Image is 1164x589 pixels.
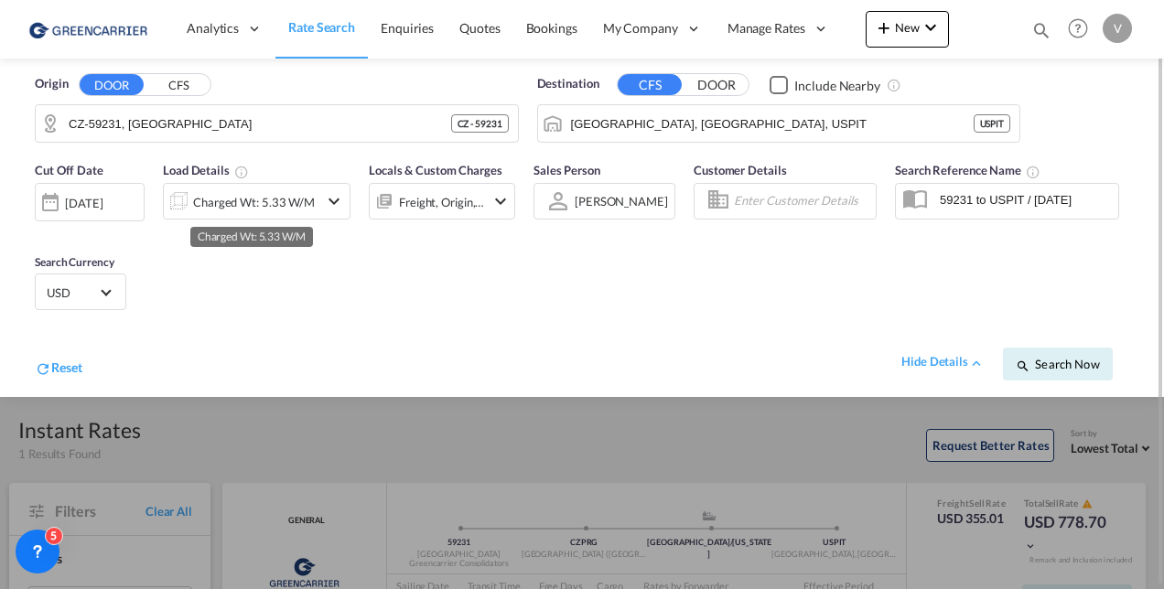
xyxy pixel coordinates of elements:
[887,78,901,92] md-icon: Unchecked: Ignores neighbouring ports when fetching rates.Checked : Includes neighbouring ports w...
[234,165,249,179] md-icon: Chargeable Weight
[27,8,151,49] img: 757bc1808afe11efb73cddab9739634b.png
[1103,14,1132,43] div: V
[490,190,512,212] md-icon: icon-chevron-down
[571,110,974,137] input: Search by Port
[533,163,600,177] span: Sales Person
[974,114,1011,133] div: USPIT
[901,353,985,371] div: hide detailsicon-chevron-up
[369,183,515,220] div: Freight Origin Destinationicon-chevron-down
[190,227,313,247] md-tooltip: Charged Wt: 5.33 W/M
[288,19,355,35] span: Rate Search
[399,189,485,215] div: Freight Origin Destination
[1003,348,1113,380] button: icon-magnifySearch Now
[51,359,82,375] span: Reset
[80,74,144,95] button: DOOR
[163,183,350,220] div: Charged Wt: 5.33 W/Micon-chevron-down
[968,355,985,371] md-icon: icon-chevron-up
[35,219,48,243] md-datepicker: Select
[36,105,518,142] md-input-container: CZ-59231, Nove Mesto na Morave
[369,163,502,177] span: Locals & Custom Charges
[45,279,116,305] md-select: Select Currency: $ USDUnited States Dollar
[69,110,451,137] input: Search by Door
[1031,20,1051,40] md-icon: icon-magnify
[35,183,145,221] div: [DATE]
[895,163,1040,177] span: Search Reference Name
[65,195,102,211] div: [DATE]
[47,284,98,301] span: USD
[1062,13,1094,44] span: Help
[35,75,68,93] span: Origin
[727,19,805,37] span: Manage Rates
[603,19,678,37] span: My Company
[873,20,942,35] span: New
[1062,13,1103,46] div: Help
[1016,357,1099,371] span: icon-magnifySearch Now
[35,163,103,177] span: Cut Off Date
[323,190,345,212] md-icon: icon-chevron-down
[1026,165,1040,179] md-icon: Your search will be saved by the below given name
[684,75,749,96] button: DOOR
[35,359,82,380] div: icon-refreshReset
[931,186,1118,213] input: Search Reference Name
[459,20,500,36] span: Quotes
[163,163,249,177] span: Load Details
[873,16,895,38] md-icon: icon-plus 400-fg
[146,75,210,96] button: CFS
[575,194,668,209] div: [PERSON_NAME]
[734,187,870,215] input: Enter Customer Details
[381,20,434,36] span: Enquiries
[618,74,682,95] button: CFS
[35,255,114,269] span: Search Currency
[538,105,1020,142] md-input-container: Pittsburgh, PA, USPIT
[1031,20,1051,48] div: icon-magnify
[920,16,942,38] md-icon: icon-chevron-down
[193,189,315,215] div: Charged Wt: 5.33 W/M
[537,75,599,93] span: Destination
[866,11,949,48] button: icon-plus 400-fgNewicon-chevron-down
[526,20,577,36] span: Bookings
[458,117,502,130] span: CZ - 59231
[187,19,239,37] span: Analytics
[694,163,786,177] span: Customer Details
[794,77,880,95] div: Include Nearby
[1016,359,1030,373] md-icon: icon-magnify
[35,360,51,377] md-icon: icon-refresh
[770,75,880,94] md-checkbox: Checkbox No Ink
[573,187,670,214] md-select: Sales Person: Veronika Mojdlova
